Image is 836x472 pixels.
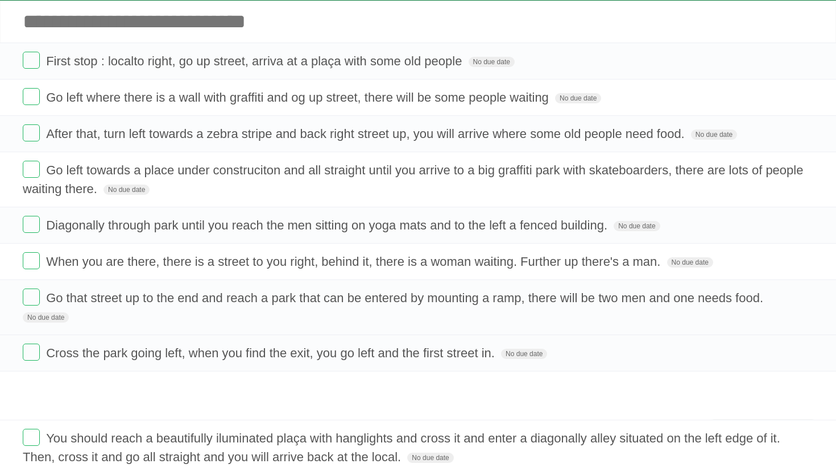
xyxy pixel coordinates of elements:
label: Done [23,161,40,178]
label: Done [23,429,40,446]
span: No due date [691,130,737,140]
label: Done [23,124,40,141]
span: Go left towards a place under construciton and all straight until you arrive to a big graffiti pa... [23,163,803,196]
label: Done [23,216,40,233]
span: You should reach a beautifully iluminated plaça with hanglights and cross it and enter a diagonal... [23,431,780,464]
span: No due date [555,93,601,103]
span: No due date [407,453,453,463]
span: First stop : localto right, go up street, arriva at a plaça with some old people [46,54,465,68]
span: Diagonally through park until you reach the men sitting on yoga mats and to the left a fenced bui... [46,218,610,232]
label: Done [23,252,40,269]
label: Done [23,289,40,306]
span: When you are there, there is a street to you right, behind it, there is a woman waiting. Further ... [46,254,663,269]
span: No due date [501,349,547,359]
span: No due date [469,57,515,67]
label: Done [23,344,40,361]
span: No due date [614,221,660,231]
span: No due date [667,257,713,268]
span: Go left where there is a wall with graffiti and og up street, there will be some people waiting [46,90,552,105]
label: Done [23,52,40,69]
span: After that, turn left towards a zebra stripe and back right street up, you will arrive where some... [46,127,688,141]
span: Cross the park going left, when you find the exit, you go left and the first street in. [46,346,498,360]
label: Done [23,88,40,105]
span: No due date [104,185,150,195]
span: Go that street up to the end and reach a park that can be entered by mounting a ramp, there will ... [46,291,766,305]
span: No due date [23,312,69,323]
